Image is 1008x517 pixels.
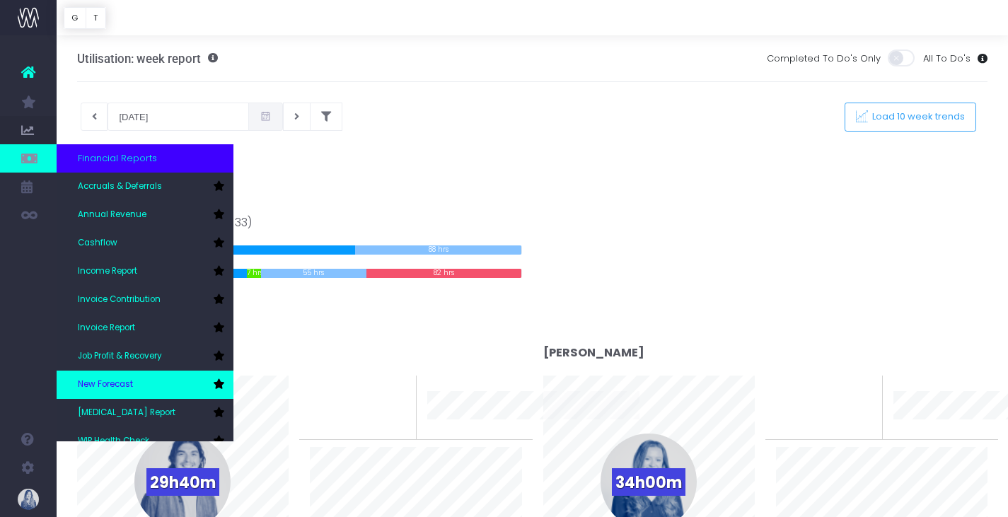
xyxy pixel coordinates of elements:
a: [MEDICAL_DATA] Report [57,399,233,427]
span: WIP Health Check [78,435,149,448]
span: Income Report [78,265,137,278]
h3: Utilisation: week report [77,52,218,66]
span: 34h00m [612,468,685,496]
span: 10 week trend [427,423,491,437]
h3: Team results [77,173,988,192]
div: 55 hrs [261,269,366,278]
span: Invoice Contribution [78,294,161,306]
div: 88 hrs [355,245,522,255]
span: New Forecast [78,378,133,391]
button: T [86,7,106,29]
a: Job Profit & Recovery [57,342,233,371]
div: Team effort from [DATE] to [DATE] (week 33) [77,197,522,232]
button: G [64,7,86,29]
div: 82 hrs [366,269,522,278]
a: Invoice Contribution [57,286,233,314]
a: New Forecast [57,371,233,399]
button: Load 10 week trends [845,103,976,132]
span: 10 week trend [893,423,957,437]
span: To last week [776,389,834,403]
a: WIP Health Check [57,427,233,455]
span: To last week [310,389,368,403]
a: Invoice Report [57,314,233,342]
img: images/default_profile_image.png [18,489,39,510]
span: Accruals & Deferrals [78,180,162,193]
span: Completed To Do's Only [767,52,881,66]
div: Vertical button group [64,7,106,29]
a: Annual Revenue [57,201,233,229]
span: 0% [848,376,871,399]
span: Cashflow [78,237,117,250]
div: Target: Logged time: [66,197,533,278]
span: 0% [382,376,405,399]
div: 7 hrs [247,269,261,278]
a: Cashflow [57,229,233,257]
span: Job Profit & Recovery [78,350,162,363]
a: Income Report [57,257,233,286]
span: [MEDICAL_DATA] Report [78,407,175,419]
span: 29h40m [146,468,219,496]
span: Invoice Report [78,322,135,335]
h3: Individual results [77,320,988,339]
span: Load 10 week trends [868,111,966,123]
strong: [PERSON_NAME] [543,344,644,361]
span: Annual Revenue [78,209,146,221]
a: Accruals & Deferrals [57,173,233,201]
span: All To Do's [923,52,971,66]
span: Financial Reports [78,151,157,165]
